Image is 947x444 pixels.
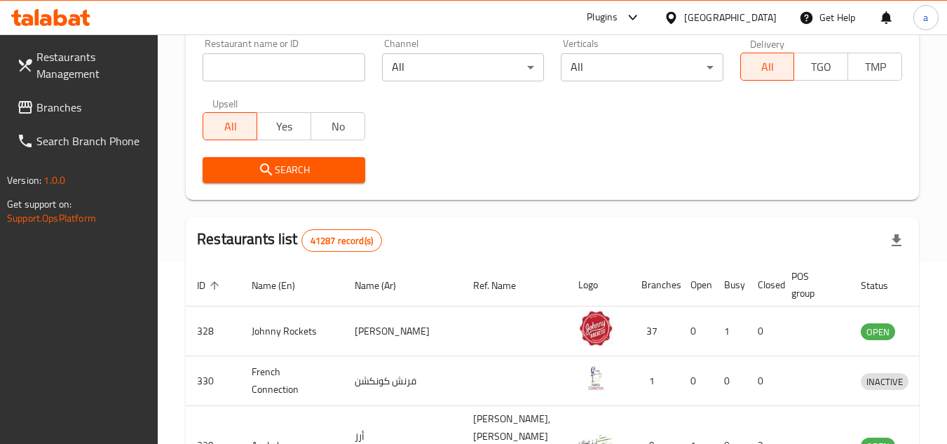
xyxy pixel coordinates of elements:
[355,277,414,294] span: Name (Ar)
[861,324,895,340] span: OPEN
[800,57,843,77] span: TGO
[203,53,365,81] input: Search for restaurant name or ID..
[301,229,382,252] div: Total records count
[684,10,777,25] div: [GEOGRAPHIC_DATA]
[630,264,679,307] th: Branches
[861,374,908,390] span: INACTIVE
[186,307,240,356] td: 328
[578,361,613,396] img: French Connection
[263,116,306,137] span: Yes
[203,112,257,140] button: All
[252,277,313,294] span: Name (En)
[317,116,360,137] span: No
[214,161,353,179] span: Search
[854,57,897,77] span: TMP
[257,112,311,140] button: Yes
[36,99,147,116] span: Branches
[750,39,785,48] label: Delivery
[861,373,908,390] div: INACTIVE
[861,277,906,294] span: Status
[36,48,147,82] span: Restaurants Management
[197,229,382,252] h2: Restaurants list
[747,307,780,356] td: 0
[186,356,240,406] td: 330
[7,171,41,189] span: Version:
[630,307,679,356] td: 37
[343,356,462,406] td: فرنش كونكشن
[578,311,613,346] img: Johnny Rockets
[240,356,343,406] td: French Connection
[561,53,723,81] div: All
[36,133,147,149] span: Search Branch Phone
[197,277,224,294] span: ID
[923,10,928,25] span: a
[43,171,65,189] span: 1.0.0
[847,53,902,81] button: TMP
[6,124,158,158] a: Search Branch Phone
[713,356,747,406] td: 0
[240,307,343,356] td: Johnny Rockets
[679,307,713,356] td: 0
[747,356,780,406] td: 0
[382,53,544,81] div: All
[713,264,747,307] th: Busy
[791,268,833,302] span: POS group
[567,264,630,307] th: Logo
[713,307,747,356] td: 1
[203,157,365,183] button: Search
[473,277,534,294] span: Ref. Name
[587,9,618,26] div: Plugins
[747,264,780,307] th: Closed
[6,90,158,124] a: Branches
[679,356,713,406] td: 0
[7,195,71,213] span: Get support on:
[880,224,913,257] div: Export file
[6,40,158,90] a: Restaurants Management
[679,264,713,307] th: Open
[209,116,252,137] span: All
[343,307,462,356] td: [PERSON_NAME]
[311,112,365,140] button: No
[302,234,381,248] span: 41287 record(s)
[793,53,848,81] button: TGO
[630,356,679,406] td: 1
[7,209,96,227] a: Support.OpsPlatform
[740,53,795,81] button: All
[747,57,789,77] span: All
[861,323,895,340] div: OPEN
[212,98,238,108] label: Upsell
